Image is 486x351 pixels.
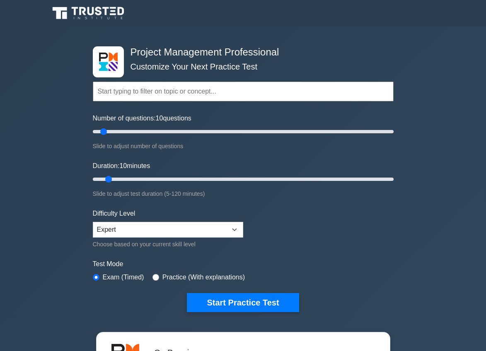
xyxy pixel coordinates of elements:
label: Test Mode [93,259,394,269]
button: Start Practice Test [187,293,299,312]
input: Start typing to filter on topic or concept... [93,82,394,101]
label: Difficulty Level [93,209,135,219]
span: 10 [156,115,163,122]
span: 10 [119,162,127,169]
div: Choose based on your current skill level [93,239,243,249]
label: Duration: minutes [93,161,150,171]
div: Slide to adjust number of questions [93,141,394,151]
label: Number of questions: questions [93,113,191,123]
label: Exam (Timed) [103,272,144,282]
h4: Project Management Professional [127,46,353,58]
label: Practice (With explanations) [162,272,245,282]
div: Slide to adjust test duration (5-120 minutes) [93,189,394,199]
